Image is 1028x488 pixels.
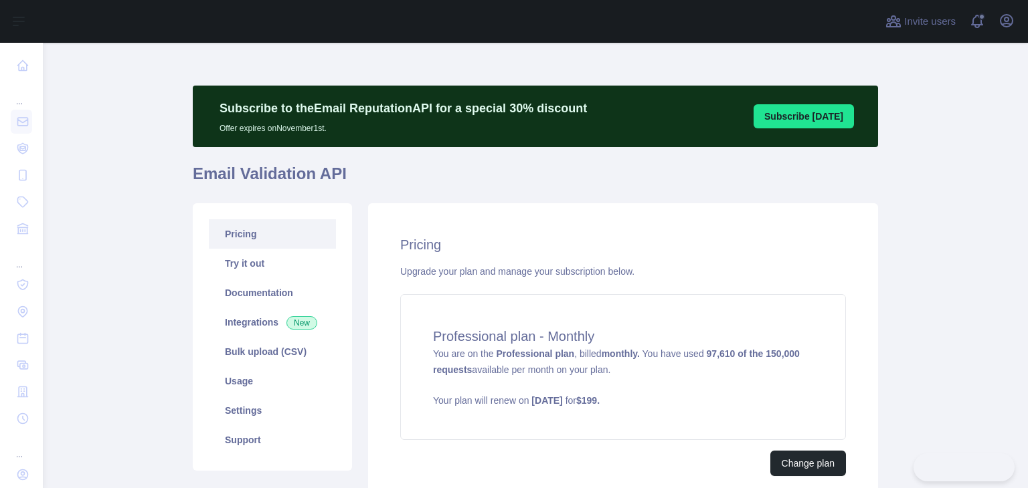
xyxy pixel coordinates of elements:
p: Subscribe to the Email Reputation API for a special 30 % discount [220,99,587,118]
a: Usage [209,366,336,396]
div: ... [11,80,32,107]
strong: 97,610 of the 150,000 requests [433,348,800,375]
a: Support [209,425,336,455]
span: Invite users [904,14,956,29]
p: Your plan will renew on for [433,394,813,407]
div: ... [11,243,32,270]
span: New [286,316,317,330]
strong: [DATE] [531,395,562,406]
button: Change plan [770,451,846,476]
p: Offer expires on November 1st. [220,118,587,134]
h1: Email Validation API [193,163,878,195]
span: You are on the , billed You have used available per month on your plan. [433,348,813,407]
button: Subscribe [DATE] [754,104,854,128]
a: Bulk upload (CSV) [209,337,336,366]
div: ... [11,433,32,460]
h2: Pricing [400,235,846,254]
strong: monthly. [602,348,640,359]
a: Documentation [209,278,336,308]
iframe: Toggle Customer Support [914,453,1015,481]
div: Upgrade your plan and manage your subscription below. [400,265,846,278]
a: Try it out [209,249,336,278]
h4: Professional plan - Monthly [433,327,813,346]
strong: Professional plan [496,348,574,359]
strong: $ 199 . [576,395,600,406]
button: Invite users [883,11,958,32]
a: Settings [209,396,336,425]
a: Pricing [209,219,336,249]
a: Integrations New [209,308,336,337]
